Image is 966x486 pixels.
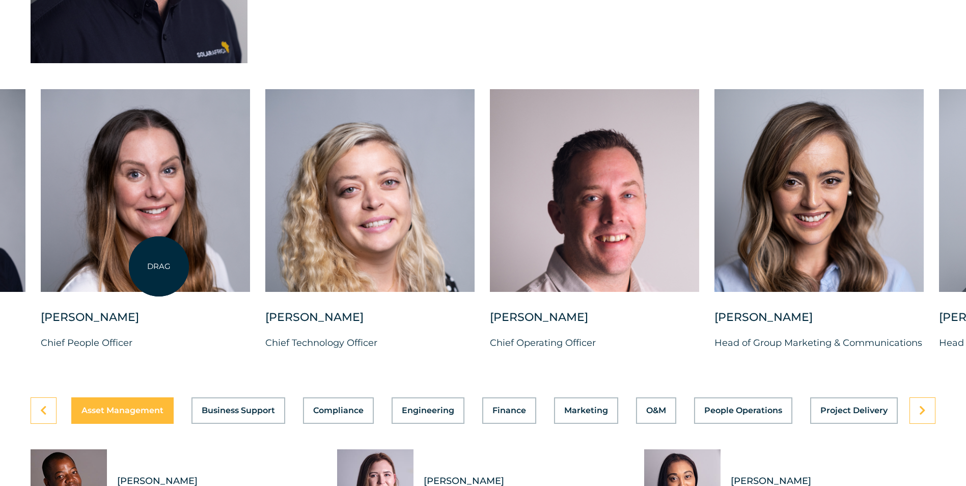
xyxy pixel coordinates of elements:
p: Head of Group Marketing & Communications [714,335,924,350]
span: Business Support [202,407,275,415]
span: Compliance [313,407,364,415]
div: [PERSON_NAME] [265,310,475,335]
p: Chief People Officer [41,335,250,350]
span: Finance [492,407,526,415]
span: Engineering [402,407,454,415]
p: Chief Technology Officer [265,335,475,350]
span: O&M [646,407,666,415]
span: Asset Management [81,407,163,415]
span: Marketing [564,407,608,415]
p: Chief Operating Officer [490,335,699,350]
div: [PERSON_NAME] [714,310,924,335]
span: People Operations [704,407,782,415]
div: [PERSON_NAME] [41,310,250,335]
span: Project Delivery [820,407,888,415]
div: [PERSON_NAME] [490,310,699,335]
